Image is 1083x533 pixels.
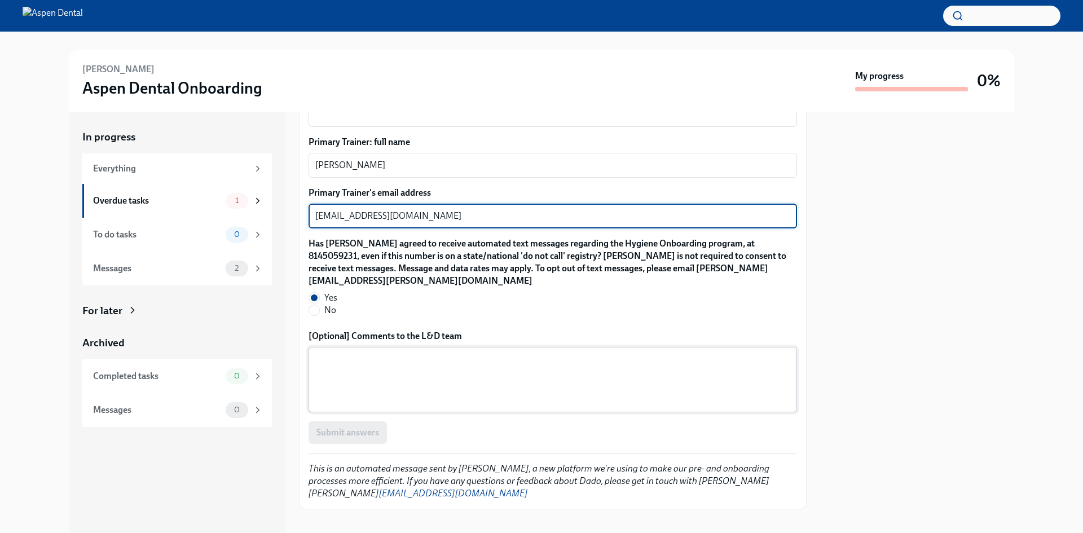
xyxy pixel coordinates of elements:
a: To do tasks0 [82,218,272,252]
textarea: [EMAIL_ADDRESS][DOMAIN_NAME] [315,209,790,223]
h3: Aspen Dental Onboarding [82,78,262,98]
span: 1 [228,196,245,205]
a: Archived [82,336,272,350]
a: Messages2 [82,252,272,285]
label: Primary Trainer's email address [309,187,797,199]
label: Has [PERSON_NAME] agreed to receive automated text messages regarding the Hygiene Onboarding prog... [309,237,797,287]
img: Aspen Dental [23,7,83,25]
span: 0 [227,372,246,380]
a: Completed tasks0 [82,359,272,393]
div: To do tasks [93,228,221,241]
span: 0 [227,406,246,414]
a: Overdue tasks1 [82,184,272,218]
a: Everything [82,153,272,184]
h6: [PERSON_NAME] [82,63,155,76]
div: For later [82,303,122,318]
div: Overdue tasks [93,195,221,207]
a: In progress [82,130,272,144]
textarea: [PERSON_NAME] [315,158,790,172]
h3: 0% [977,71,1001,91]
a: Messages0 [82,393,272,427]
div: Everything [93,162,248,175]
a: For later [82,303,272,318]
label: [Optional] Comments to the L&D team [309,330,797,342]
div: Completed tasks [93,370,221,382]
a: [EMAIL_ADDRESS][DOMAIN_NAME] [379,488,528,499]
span: 2 [228,264,245,272]
span: No [324,304,336,316]
label: Primary Trainer: full name [309,136,797,148]
span: 0 [227,230,246,239]
em: This is an automated message sent by [PERSON_NAME], a new platform we're using to make our pre- a... [309,463,769,499]
div: Messages [93,262,221,275]
strong: My progress [855,70,904,82]
div: Messages [93,404,221,416]
span: Yes [324,292,337,304]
